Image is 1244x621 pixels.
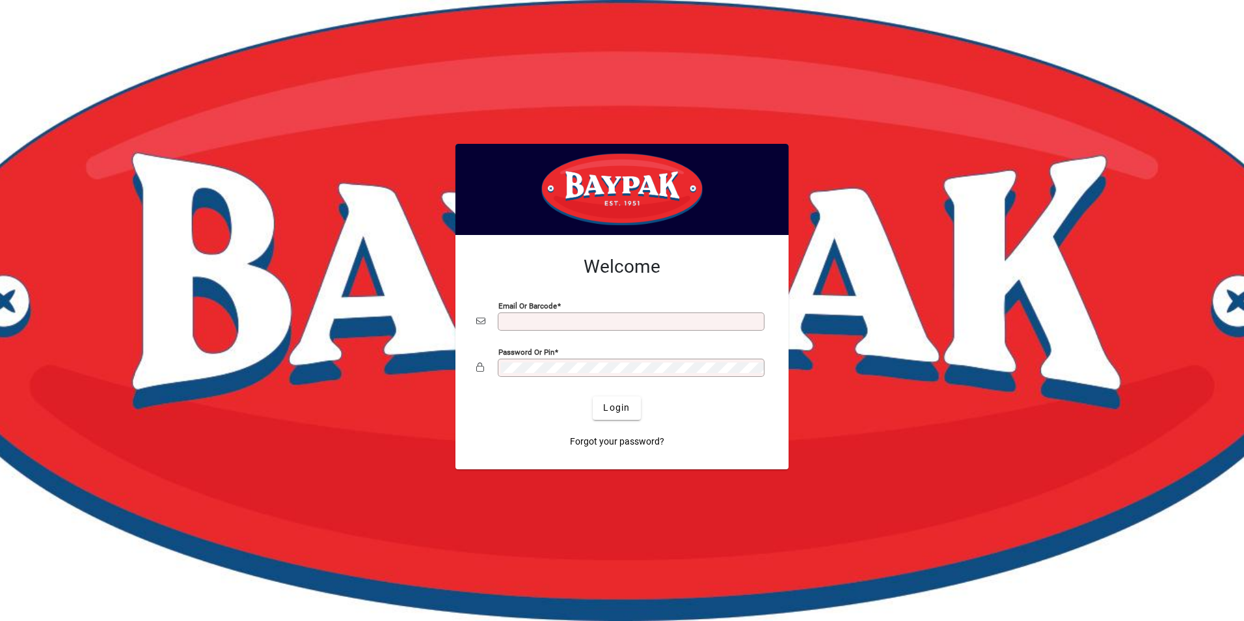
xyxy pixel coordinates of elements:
button: Login [593,396,640,420]
a: Forgot your password? [565,430,669,454]
span: Forgot your password? [570,435,664,448]
mat-label: Email or Barcode [498,301,557,310]
mat-label: Password or Pin [498,347,554,356]
span: Login [603,401,630,415]
h2: Welcome [476,256,768,278]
